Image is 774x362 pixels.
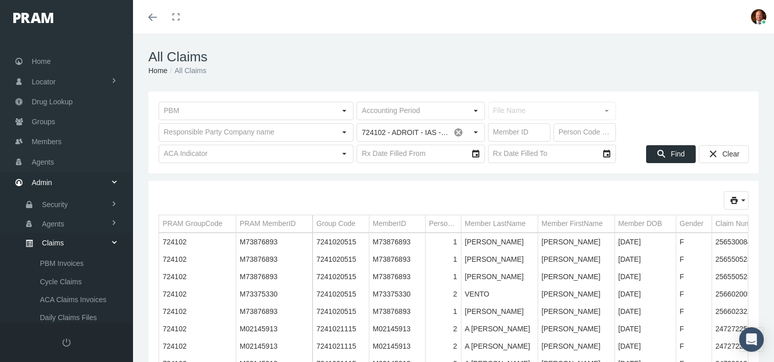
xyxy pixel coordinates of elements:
[538,268,614,286] td: [PERSON_NAME]
[236,215,313,233] td: Column PRAM MemberID
[538,321,614,338] td: [PERSON_NAME]
[676,286,712,303] td: F
[159,268,236,286] td: 724102
[676,268,712,286] td: F
[467,102,484,120] div: Select
[722,150,739,158] span: Clear
[751,9,766,25] img: S_Profile_Picture_693.jpg
[461,251,538,268] td: [PERSON_NAME]
[236,303,313,321] td: M73876893
[465,219,526,229] div: Member LastName
[538,286,614,303] td: [PERSON_NAME]
[313,303,369,321] td: 7241020515
[614,215,676,233] td: Column Member DOB
[313,251,369,268] td: 7241020515
[336,145,353,163] div: Select
[13,13,53,23] img: PRAM_20_x_78.png
[425,234,461,251] td: 1
[32,72,56,92] span: Locator
[369,338,425,355] td: M02145913
[32,173,52,192] span: Admin
[42,196,68,213] span: Security
[425,338,461,355] td: 2
[42,234,64,252] span: Claims
[313,234,369,251] td: 7241020515
[461,215,538,233] td: Column Member LastName
[614,234,676,251] td: [DATE]
[236,234,313,251] td: M73876893
[369,321,425,338] td: M02145913
[40,273,82,290] span: Cycle Claims
[676,234,712,251] td: F
[614,268,676,286] td: [DATE]
[676,215,712,233] td: Column Gender
[461,321,538,338] td: A [PERSON_NAME]
[32,52,51,71] span: Home
[369,268,425,286] td: M73876893
[542,219,603,229] div: Member FirstName
[369,234,425,251] td: M73876893
[467,124,484,141] div: Select
[236,286,313,303] td: M73375330
[614,286,676,303] td: [DATE]
[467,145,484,163] div: Select
[461,303,538,321] td: [PERSON_NAME]
[739,327,764,352] div: Open Intercom Messenger
[40,309,97,326] span: Daily Claims Files
[369,215,425,233] td: Column MemberID
[240,219,296,229] div: PRAM MemberID
[236,338,313,355] td: M02145913
[618,219,662,229] div: Member DOB
[425,303,461,321] td: 1
[680,219,704,229] div: Gender
[42,215,64,233] span: Agents
[538,215,614,233] td: Column Member FirstName
[313,321,369,338] td: 7241021115
[40,291,106,308] span: ACA Claims Invoices
[676,338,712,355] td: F
[336,124,353,141] div: Select
[148,49,759,65] h1: All Claims
[236,251,313,268] td: M73876893
[671,150,684,158] span: Find
[336,102,353,120] div: Select
[724,191,748,210] div: Export Data to XLSX
[317,219,356,229] div: Group Code
[369,286,425,303] td: M73375330
[614,338,676,355] td: [DATE]
[646,145,696,163] div: Find
[425,251,461,268] td: 1
[313,286,369,303] td: 7241020515
[369,251,425,268] td: M73876893
[159,215,236,233] td: Column PRAM GroupCode
[724,191,748,210] div: print
[369,303,425,321] td: M73876893
[538,234,614,251] td: [PERSON_NAME]
[699,145,749,163] div: Clear
[425,321,461,338] td: 2
[40,255,84,272] span: PBM Invoices
[425,286,461,303] td: 2
[676,321,712,338] td: F
[313,215,369,233] td: Column Group Code
[313,268,369,286] td: 7241020515
[538,251,614,268] td: [PERSON_NAME]
[538,338,614,355] td: [PERSON_NAME]
[461,234,538,251] td: [PERSON_NAME]
[313,338,369,355] td: 7241021115
[236,268,313,286] td: M73876893
[159,251,236,268] td: 724102
[461,286,538,303] td: VENTO
[425,215,461,233] td: Column Person Code
[614,251,676,268] td: [DATE]
[425,268,461,286] td: 1
[159,286,236,303] td: 724102
[676,303,712,321] td: F
[32,112,55,131] span: Groups
[236,321,313,338] td: M02145913
[159,321,236,338] td: 724102
[163,219,223,229] div: PRAM GroupCode
[614,303,676,321] td: [DATE]
[716,219,761,229] div: Claim Number
[159,234,236,251] td: 724102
